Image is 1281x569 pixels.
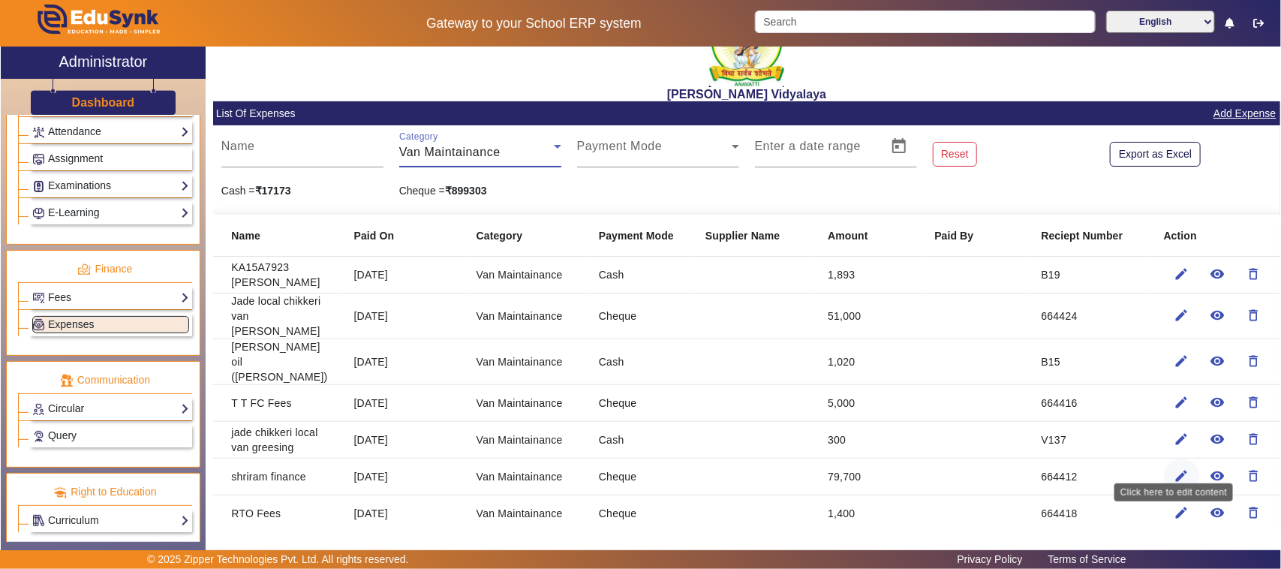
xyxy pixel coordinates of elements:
mat-icon: delete_outline [1246,308,1261,323]
mat-cell: Van Maintainance [465,294,587,339]
input: Search [755,11,1095,33]
b: Name [231,227,260,244]
a: Add Expense [1212,104,1277,123]
button: Export as Excel [1110,142,1200,167]
mat-cell: 51,000 [816,294,922,339]
mat-icon: edit [1174,432,1189,447]
mat-cell: 664412 [1030,459,1152,495]
div: Cash = [213,183,391,199]
b: Category [477,227,522,244]
mat-cell: Jade local chikkeri van [PERSON_NAME] [213,294,341,339]
b: Amount [828,227,868,244]
mat-label: Enter a date range [755,140,862,152]
mat-icon: remove_red_eye [1210,266,1225,281]
b: Paid By [934,227,973,244]
mat-icon: remove_red_eye [1210,354,1225,369]
mat-cell: Cheque [587,495,693,532]
mat-icon: edit [1174,505,1189,520]
mat-icon: delete_outline [1246,432,1261,447]
mat-cell: [DATE] [342,339,465,385]
mat-cell: V137 [1030,422,1152,459]
strong: ₹17173 [255,185,291,197]
div: Click here to edit content [1114,483,1233,501]
p: © 2025 Zipper Technologies Pvt. Ltd. All rights reserved. [147,552,409,567]
mat-cell: 79,700 [816,459,922,495]
p: Finance [18,261,192,277]
mat-icon: edit [1174,354,1189,369]
span: Expenses [48,318,94,330]
mat-cell: 664416 [1030,385,1152,422]
mat-icon: delete_outline [1246,354,1261,369]
mat-cell: B19 [1030,257,1152,294]
button: Open calendar [881,128,917,164]
mat-cell: Van Maintainance [465,339,587,385]
div: Cheque = [391,183,569,199]
mat-card-header: List Of Expenses [213,101,1280,125]
h3: Dashboard [72,95,135,110]
span: Van Maintainance [399,146,501,158]
mat-cell: shriram finance [213,459,341,495]
span: Query [48,429,77,441]
mat-icon: edit [1174,468,1189,483]
mat-cell: 5,000 [816,385,922,422]
mat-cell: Cash [587,257,693,294]
mat-icon: remove_red_eye [1210,468,1225,483]
p: Right to Education [18,484,192,500]
b: Payment Mode [599,227,674,244]
mat-icon: edit [1174,308,1189,323]
mat-cell: 1,020 [816,339,922,385]
a: Expenses [32,316,189,333]
a: Administrator [1,47,206,79]
h5: Gateway to your School ERP system [329,16,739,32]
mat-icon: remove_red_eye [1210,505,1225,520]
mat-cell: Van Maintainance [465,257,587,294]
a: Dashboard [71,95,136,110]
mat-cell: jade chikkeri local van greesing [213,422,341,459]
mat-cell: [DATE] [342,257,465,294]
strong: ₹899303 [445,185,487,197]
mat-cell: RTO Fees [213,495,341,532]
span: Assignment [48,152,103,164]
img: rte.png [53,486,67,499]
mat-label: Name [221,140,255,152]
mat-cell: Cash [587,422,693,459]
a: Assignment [32,150,189,167]
img: Support-tickets.png [33,431,44,442]
mat-cell: Cheque [587,385,693,422]
h2: [PERSON_NAME] Vidyalaya [213,87,1280,101]
img: communication.png [60,374,74,387]
mat-icon: delete_outline [1246,505,1261,520]
mat-icon: remove_red_eye [1210,395,1225,410]
mat-cell: Cheque [587,459,693,495]
mat-cell: [DATE] [342,495,465,532]
button: Reset [933,142,978,167]
mat-cell: Van Maintainance [465,385,587,422]
mat-cell: [PERSON_NAME] oil ([PERSON_NAME]) [213,339,341,385]
mat-cell: [DATE] [342,385,465,422]
b: Reciept Number [1042,227,1123,244]
a: Terms of Service [1041,549,1134,569]
p: Communication [18,372,192,388]
mat-cell: 300 [816,422,922,459]
mat-cell: Van Maintainance [465,422,587,459]
mat-cell: Cheque [587,294,693,339]
mat-cell: [DATE] [342,459,465,495]
mat-cell: B15 [1030,339,1152,385]
mat-icon: delete_outline [1246,266,1261,281]
mat-icon: remove_red_eye [1210,308,1225,323]
b: Paid On [354,227,395,244]
mat-icon: edit [1174,395,1189,410]
b: Action [1164,227,1197,244]
input: End Date [825,143,877,161]
mat-cell: Van Maintainance [465,495,587,532]
a: Privacy Policy [950,549,1030,569]
mat-label: Category [399,132,438,142]
img: Payroll.png [33,319,44,330]
mat-cell: T T FC Fees [213,385,341,422]
mat-cell: 664418 [1030,495,1152,532]
h2: Administrator [59,53,147,71]
mat-cell: [DATE] [342,422,465,459]
mat-label: Payment Mode [577,140,663,152]
mat-cell: Cash [587,339,693,385]
mat-icon: edit [1174,266,1189,281]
